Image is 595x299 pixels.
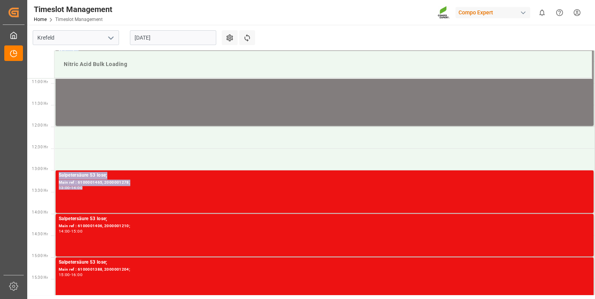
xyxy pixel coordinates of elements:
[32,167,48,171] span: 13:00 Hr
[105,32,116,44] button: open menu
[34,3,112,15] div: Timeslot Management
[32,145,48,149] span: 12:30 Hr
[70,186,71,189] div: -
[59,259,590,266] div: Salpetersäure 53 lose;
[59,215,590,223] div: Salpetersäure 53 lose;
[71,273,82,276] div: 16:00
[32,188,48,193] span: 13:30 Hr
[32,275,48,280] span: 15:30 Hr
[32,254,48,258] span: 15:00 Hr
[32,232,48,236] span: 14:30 Hr
[33,30,119,45] input: Type to search/select
[533,4,551,21] button: show 0 new notifications
[32,123,48,127] span: 12:00 Hr
[437,6,450,19] img: Screenshot%202023-09-29%20at%2010.02.21.png_1712312052.png
[59,179,590,186] div: Main ref : 6100001465, 2000001278;
[455,5,533,20] button: Compo Expert
[70,273,71,276] div: -
[59,229,70,233] div: 14:00
[551,4,568,21] button: Help Center
[70,229,71,233] div: -
[34,17,47,22] a: Home
[32,210,48,214] span: 14:00 Hr
[59,172,590,179] div: Salpetersäure 53 lose;
[61,57,585,71] div: Nitric Acid Bulk Loading
[59,223,590,229] div: Main ref : 6100001406, 2000001210;
[455,7,530,18] div: Compo Expert
[32,101,48,106] span: 11:30 Hr
[71,186,82,189] div: 14:00
[59,186,70,189] div: 13:00
[130,30,216,45] input: DD.MM.YYYY
[59,266,590,273] div: Main ref : 6100001388, 2000001204;
[71,229,82,233] div: 15:00
[32,80,48,84] span: 11:00 Hr
[59,273,70,276] div: 15:00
